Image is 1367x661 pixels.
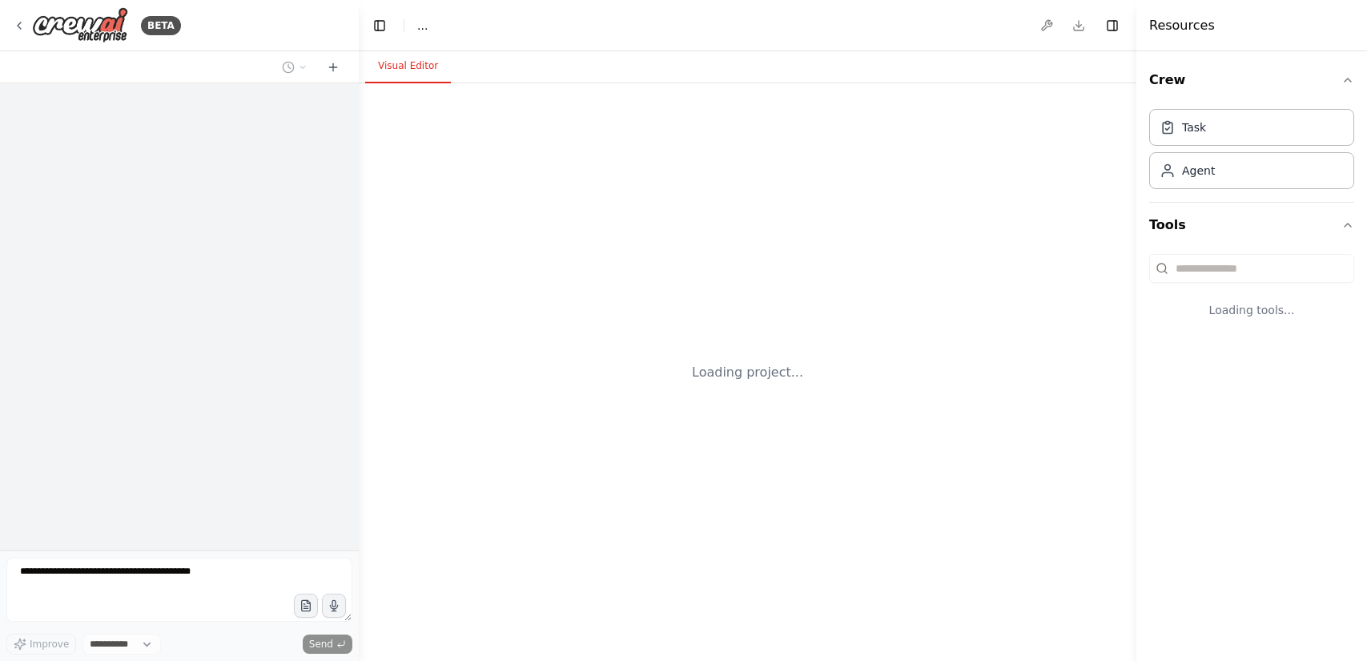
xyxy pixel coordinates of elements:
[1149,103,1354,202] div: Crew
[1101,14,1124,37] button: Hide right sidebar
[320,58,346,77] button: Start a new chat
[322,594,346,618] button: Click to speak your automation idea
[303,635,352,654] button: Send
[6,634,76,655] button: Improve
[1149,58,1354,103] button: Crew
[417,18,428,34] span: ...
[1149,248,1354,344] div: Tools
[365,50,451,83] button: Visual Editor
[141,16,181,35] div: BETA
[1182,119,1206,135] div: Task
[417,18,428,34] nav: breadcrumb
[1149,16,1215,35] h4: Resources
[1182,163,1215,179] div: Agent
[692,363,803,382] div: Loading project...
[32,7,128,43] img: Logo
[275,58,314,77] button: Switch to previous chat
[368,14,391,37] button: Hide left sidebar
[1149,289,1354,331] div: Loading tools...
[30,638,69,651] span: Improve
[294,594,318,618] button: Upload files
[1149,203,1354,248] button: Tools
[309,638,333,651] span: Send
